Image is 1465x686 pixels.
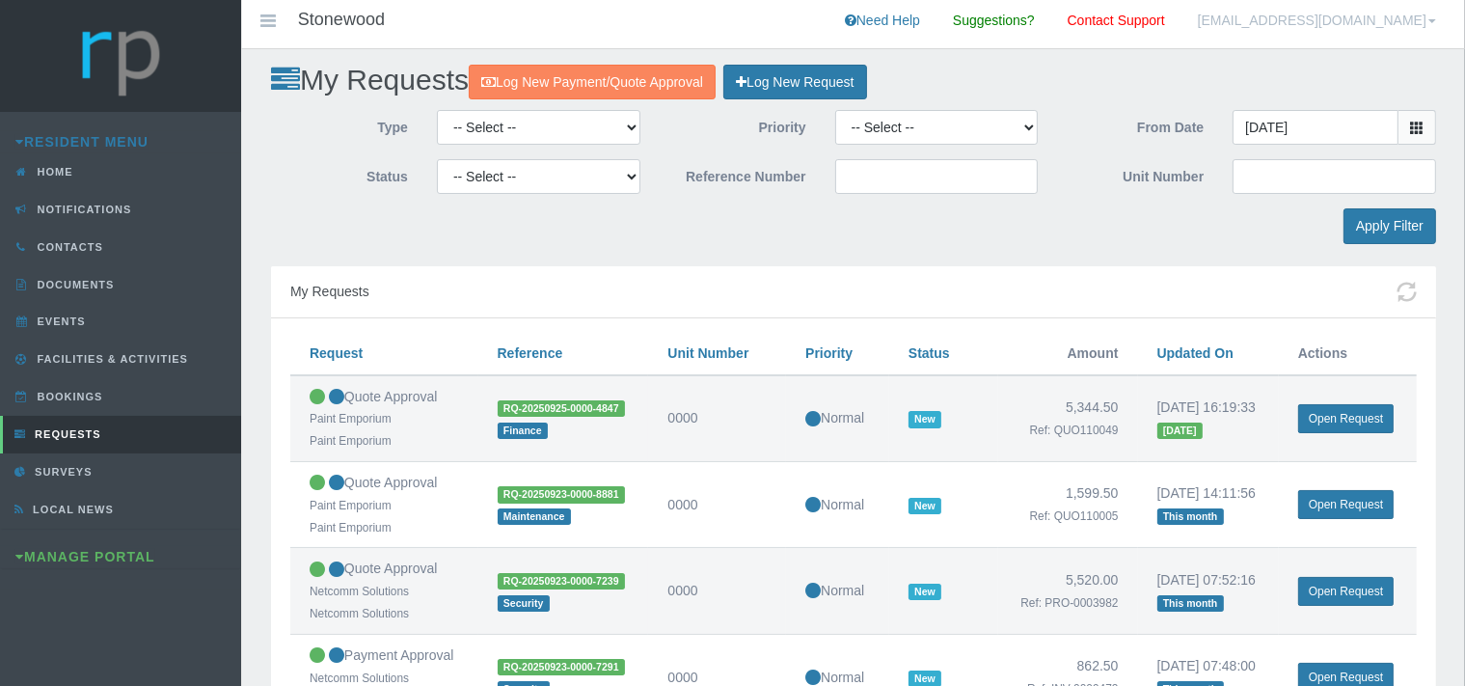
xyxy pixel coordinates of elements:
[786,375,889,462] td: Normal
[30,466,92,478] span: Surveys
[15,134,149,150] a: Resident Menu
[33,316,86,327] span: Events
[28,504,114,515] span: Local News
[310,585,409,598] small: Netcomm Solutions
[1138,548,1279,634] td: [DATE] 07:52:16
[655,110,821,139] label: Priority
[15,549,155,564] a: Manage Portal
[498,486,625,503] span: RQ-20250923-0000-8881
[648,462,786,548] td: 0000
[1157,595,1224,612] span: This month
[786,462,889,548] td: Normal
[1068,345,1119,361] span: Amount
[310,672,409,685] small: Netcomm Solutions
[310,412,392,425] small: Paint Emporium
[498,573,625,590] span: RQ-20250923-0000-7239
[290,462,478,548] td: Quote Approval
[498,423,548,439] span: Finance
[310,434,392,448] small: Paint Emporium
[290,375,478,462] td: Quote Approval
[310,521,392,535] small: Paint Emporium
[498,595,550,612] span: Security
[290,548,478,634] td: Quote Approval
[1298,345,1347,361] span: Actions
[786,548,889,634] td: Normal
[1052,110,1218,139] label: From Date
[1157,345,1234,361] a: Updated On
[648,375,786,462] td: 0000
[257,110,422,139] label: Type
[498,345,563,361] a: Reference
[1030,424,1119,437] small: Ref: QUO110049
[655,159,821,188] label: Reference Number
[469,65,716,100] a: Log New Payment/Quote Approval
[1157,423,1203,439] span: [DATE]
[1298,404,1394,433] a: Open Request
[498,400,625,417] span: RQ-20250925-0000-4847
[33,353,188,365] span: Facilities & Activities
[909,498,941,514] span: New
[1052,159,1218,188] label: Unit Number
[30,428,101,440] span: Requests
[498,508,571,525] span: Maintenance
[310,499,392,512] small: Paint Emporium
[1343,208,1436,244] input: Apply Filter
[667,345,748,361] a: Unit Number
[310,607,409,620] small: Netcomm Solutions
[723,65,866,100] a: Log New Request
[498,659,625,675] span: RQ-20250923-0000-7291
[298,11,385,30] h4: Stonewood
[1138,375,1279,462] td: [DATE] 16:19:33
[1298,577,1394,606] a: Open Request
[1020,596,1118,610] small: Ref: PRO-0003982
[271,266,1436,318] div: My Requests
[33,166,73,178] span: Home
[33,391,103,402] span: Bookings
[998,462,1138,548] td: 1,599.50
[998,375,1138,462] td: 5,344.50
[998,548,1138,634] td: 5,520.00
[33,204,132,215] span: Notifications
[257,159,422,188] label: Status
[1298,490,1394,519] a: Open Request
[33,241,103,253] span: Contacts
[909,345,950,361] a: Status
[648,548,786,634] td: 0000
[271,64,1436,99] h2: My Requests
[909,411,941,427] span: New
[805,345,853,361] a: Priority
[1030,509,1119,523] small: Ref: QUO110005
[310,345,363,361] a: Request
[909,584,941,600] span: New
[1157,508,1224,525] span: This month
[33,279,115,290] span: Documents
[1138,462,1279,548] td: [DATE] 14:11:56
